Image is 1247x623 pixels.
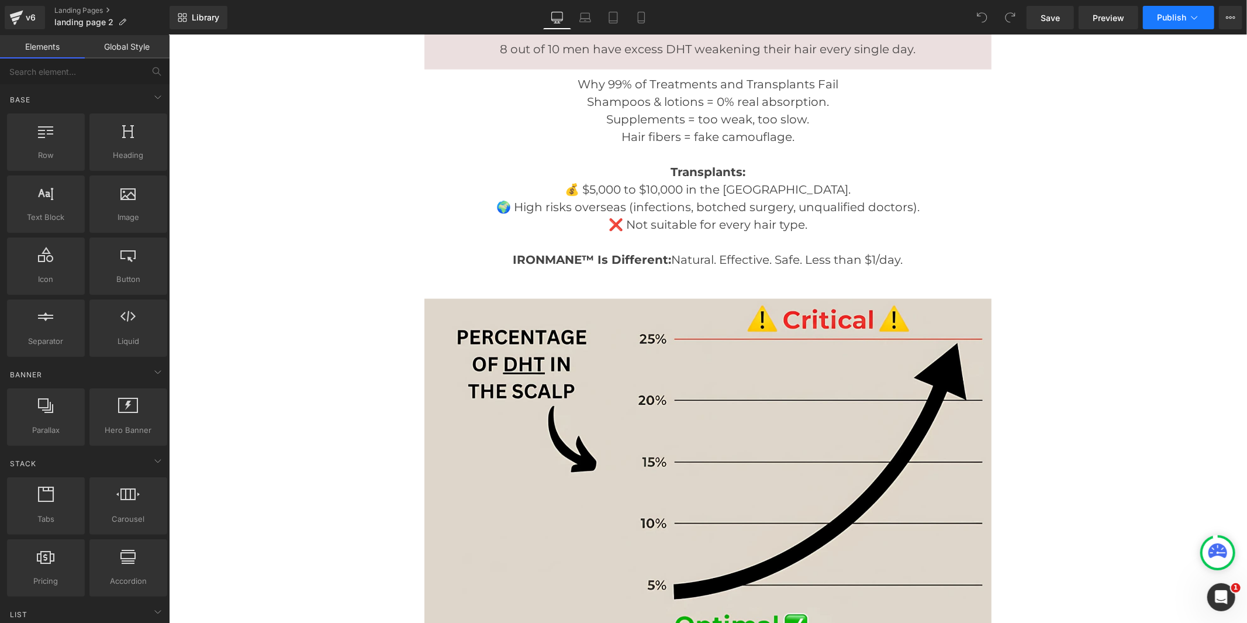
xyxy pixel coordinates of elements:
[93,575,164,587] span: Accordion
[571,6,599,29] a: Laptop
[93,211,164,223] span: Image
[327,165,751,179] font: 🌍 High risks overseas (infections, botched surgery, unqualified doctors).
[396,130,682,161] font: 💰 $5,000 to $10,000 in the [GEOGRAPHIC_DATA].
[1157,13,1186,22] span: Publish
[1093,12,1124,24] span: Preview
[11,575,81,587] span: Pricing
[23,10,38,25] div: v6
[9,458,37,469] span: Stack
[93,513,164,525] span: Carousel
[440,183,638,197] font: ❌ Not suitable for every hair type.
[9,609,29,620] span: List
[93,149,164,161] span: Heading
[1143,6,1214,29] button: Publish
[627,6,655,29] a: Mobile
[999,6,1022,29] button: Redo
[85,35,170,58] a: Global Style
[452,95,626,109] font: Hair fibers = fake camouflage.
[1231,583,1241,593] span: 1
[11,424,81,436] span: Parallax
[11,149,81,161] span: Row
[9,369,43,380] span: Banner
[1079,6,1138,29] a: Preview
[264,5,814,23] p: 8 out of 10 men have excess DHT weakening their hair every single day.
[11,211,81,223] span: Text Block
[11,273,81,285] span: Icon
[93,424,164,436] span: Hero Banner
[970,6,994,29] button: Undo
[5,6,45,29] a: v6
[192,12,219,23] span: Library
[599,6,627,29] a: Tablet
[344,218,503,232] strong: IRONMANE™ Is Different:
[170,6,227,29] a: New Library
[344,218,734,232] font: Natural. Effective. Safe. Less than $1/day.
[11,513,81,525] span: Tabs
[54,18,113,27] span: landing page 2
[11,335,81,347] span: Separator
[1207,583,1235,611] iframe: Intercom live chat
[1219,6,1242,29] button: More
[54,6,170,15] a: Landing Pages
[93,335,164,347] span: Liquid
[93,273,164,285] span: Button
[409,42,669,74] font: Why 99% of Treatments and Transplants Fail Shampoos & lotions = 0% real absorption.
[1041,12,1060,24] span: Save
[9,94,32,105] span: Base
[543,6,571,29] a: Desktop
[438,77,641,91] font: Supplements = too weak, too slow.
[502,130,576,144] strong: Transplants:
